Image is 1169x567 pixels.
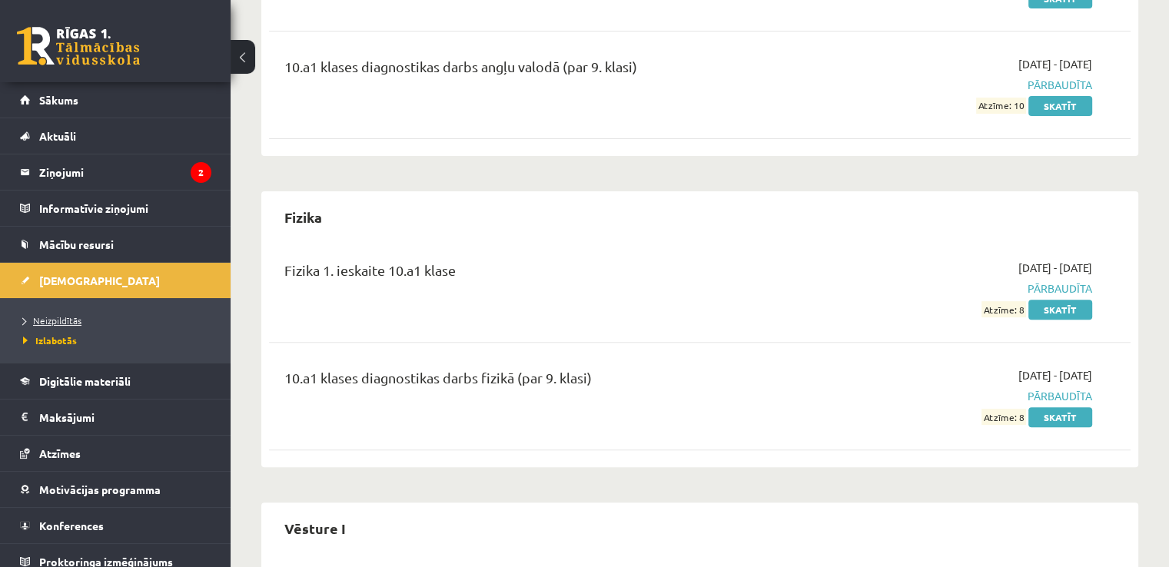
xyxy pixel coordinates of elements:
[20,508,211,543] a: Konferences
[20,118,211,154] a: Aktuāli
[976,98,1026,114] span: Atzīme: 10
[1028,300,1092,320] a: Skatīt
[20,472,211,507] a: Motivācijas programma
[20,82,211,118] a: Sākums
[17,27,140,65] a: Rīgas 1. Tālmācības vidusskola
[269,199,337,235] h2: Fizika
[39,482,161,496] span: Motivācijas programma
[981,301,1026,317] span: Atzīme: 8
[39,237,114,251] span: Mācību resursi
[23,314,81,327] span: Neizpildītās
[284,367,815,396] div: 10.a1 klases diagnostikas darbs fizikā (par 9. klasi)
[39,400,211,435] legend: Maksājumi
[1018,56,1092,72] span: [DATE] - [DATE]
[20,191,211,226] a: Informatīvie ziņojumi
[39,154,211,190] legend: Ziņojumi
[1018,367,1092,383] span: [DATE] - [DATE]
[39,93,78,107] span: Sākums
[1028,96,1092,116] a: Skatīt
[981,409,1026,425] span: Atzīme: 8
[839,280,1092,297] span: Pārbaudīta
[23,334,77,346] span: Izlabotās
[20,363,211,399] a: Digitālie materiāli
[20,263,211,298] a: [DEMOGRAPHIC_DATA]
[269,510,361,546] h2: Vēsture I
[1028,407,1092,427] a: Skatīt
[20,400,211,435] a: Maksājumi
[284,260,815,288] div: Fizika 1. ieskaite 10.a1 klase
[284,56,815,85] div: 10.a1 klases diagnostikas darbs angļu valodā (par 9. klasi)
[191,162,211,183] i: 2
[39,129,76,143] span: Aktuāli
[23,333,215,347] a: Izlabotās
[39,191,211,226] legend: Informatīvie ziņojumi
[39,274,160,287] span: [DEMOGRAPHIC_DATA]
[20,227,211,262] a: Mācību resursi
[20,436,211,471] a: Atzīmes
[39,446,81,460] span: Atzīmes
[23,313,215,327] a: Neizpildītās
[39,519,104,532] span: Konferences
[839,388,1092,404] span: Pārbaudīta
[20,154,211,190] a: Ziņojumi2
[839,77,1092,93] span: Pārbaudīta
[1018,260,1092,276] span: [DATE] - [DATE]
[39,374,131,388] span: Digitālie materiāli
